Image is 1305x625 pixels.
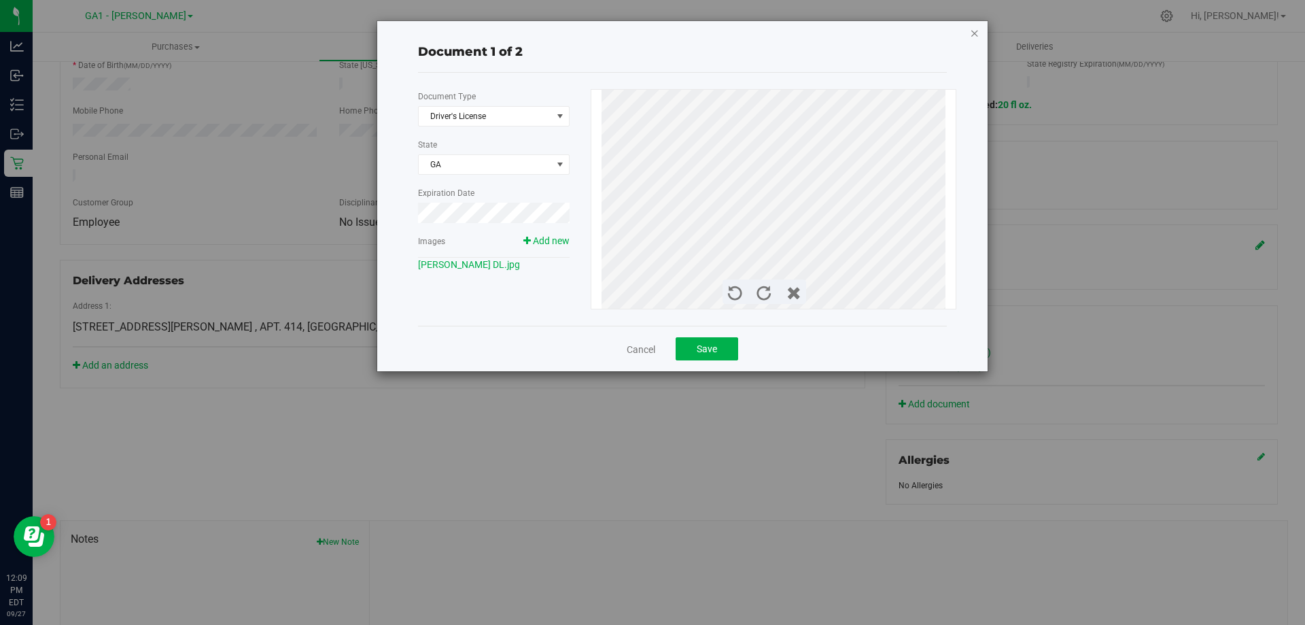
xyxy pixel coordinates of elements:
span: Save [697,343,717,354]
a: Cancel [627,343,655,356]
span: Add new [533,235,570,246]
label: Images [418,235,445,248]
a: [PERSON_NAME] DL.jpg [418,259,520,270]
div: Document 1 of 2 [418,43,947,61]
iframe: Resource center [14,516,54,557]
a: Add new [523,235,570,246]
span: Driver's License [419,107,552,126]
label: Expiration Date [418,187,474,199]
span: GA [419,155,569,174]
iframe: Resource center unread badge [40,514,56,530]
button: Save [676,337,738,360]
span: select [552,107,569,126]
label: Document Type [418,90,476,103]
label: State [418,139,437,151]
